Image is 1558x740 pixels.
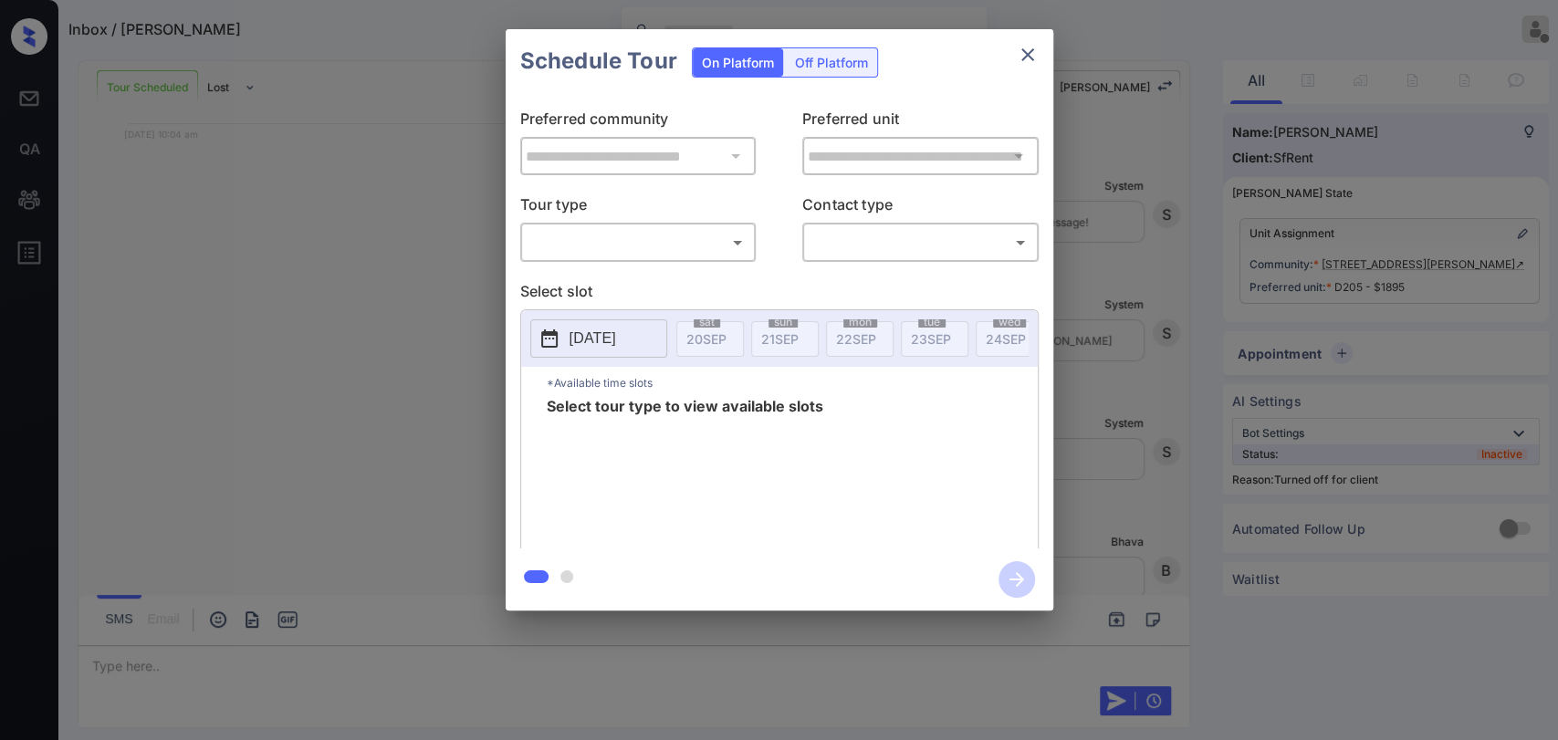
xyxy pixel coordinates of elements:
[547,399,823,545] span: Select tour type to view available slots
[693,48,783,77] div: On Platform
[570,328,616,349] p: [DATE]
[547,367,1038,399] p: *Available time slots
[802,193,1039,223] p: Contact type
[802,108,1039,137] p: Preferred unit
[520,280,1039,309] p: Select slot
[506,29,692,93] h2: Schedule Tour
[786,48,877,77] div: Off Platform
[520,193,757,223] p: Tour type
[1009,36,1046,73] button: close
[530,319,667,358] button: [DATE]
[520,108,757,137] p: Preferred community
